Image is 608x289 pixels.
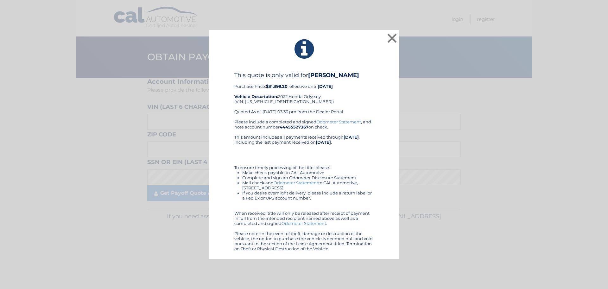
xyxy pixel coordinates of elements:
[308,72,359,79] b: [PERSON_NAME]
[282,221,326,226] a: Odometer Statement
[316,119,361,124] a: Odometer Statement
[242,170,374,175] li: Make check payable to CAL Automotive
[242,175,374,180] li: Complete and sign an Odometer Disclosure Statement
[316,140,331,145] b: [DATE]
[318,84,333,89] b: [DATE]
[280,124,308,129] b: 44455527367
[234,72,374,119] div: Purchase Price: , effective until 2022 Honda Odyssey (VIN: [US_VEHICLE_IDENTIFICATION_NUMBER]) Qu...
[242,180,374,190] li: Mail check and to CAL Automotive, [STREET_ADDRESS]
[242,190,374,200] li: If you desire overnight delivery, please include a return label or a Fed Ex or UPS account number.
[234,119,374,251] div: Please include a completed and signed , and note account number on check. This amount includes al...
[344,135,359,140] b: [DATE]
[266,84,288,89] b: $31,399.20
[274,180,318,185] a: Odometer Statement
[234,72,374,79] h4: This quote is only valid for
[386,32,398,44] button: ×
[234,94,278,99] strong: Vehicle Description:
